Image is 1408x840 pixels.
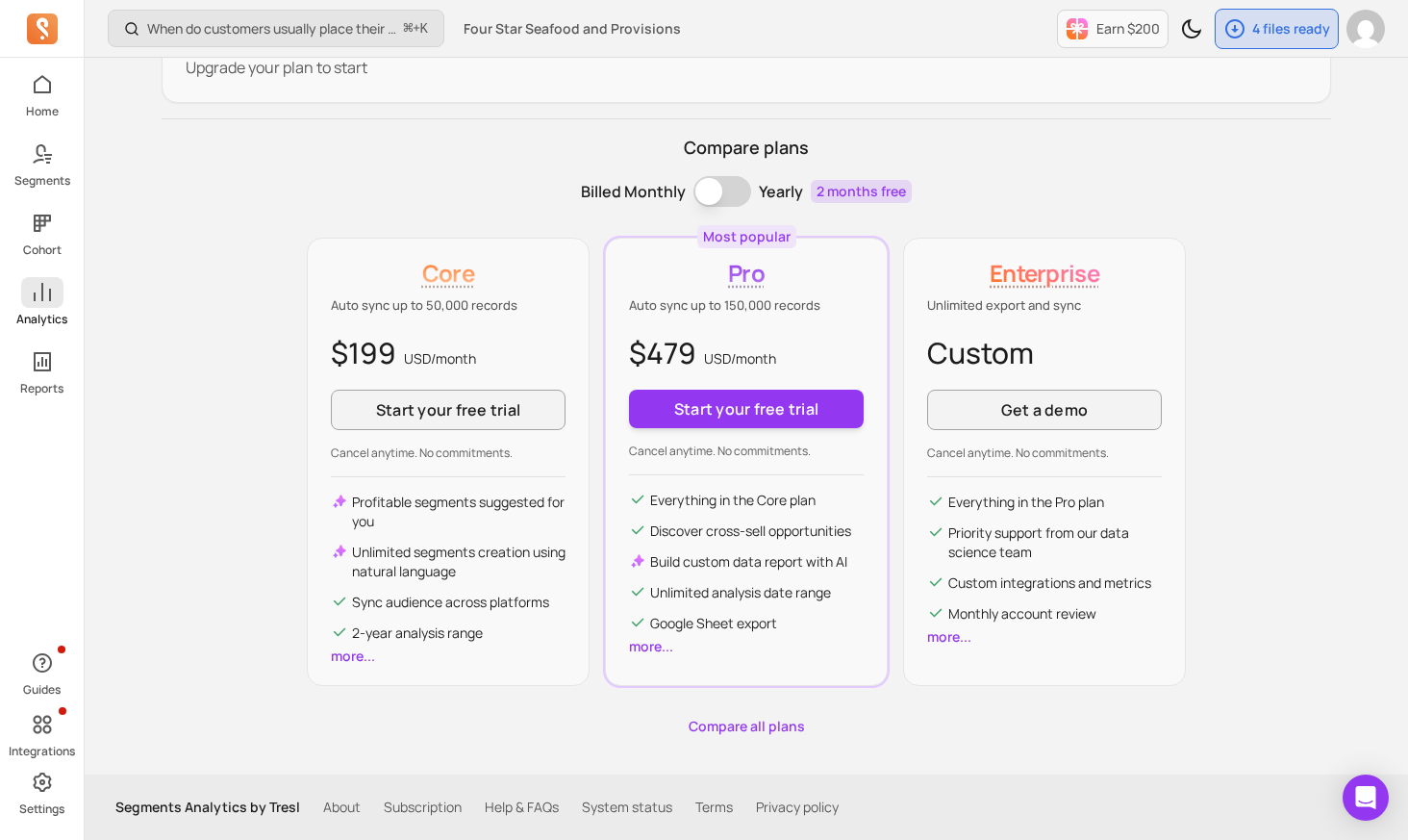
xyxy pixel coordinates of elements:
[759,180,803,203] p: Yearly
[756,798,839,817] a: Privacy policy
[9,744,75,759] p: Integrations
[1172,10,1211,48] button: Toggle dark mode
[404,349,476,368] span: USD/ month
[19,802,64,817] p: Settings
[108,10,444,47] button: When do customers usually place their second order?⌘+K
[323,798,361,817] a: About
[1343,775,1389,821] div: Open Intercom Messenger
[629,637,673,655] a: more...
[352,624,483,643] p: 2-year analysis range
[927,390,1162,430] a: Get a demo
[695,798,733,817] a: Terms
[629,390,864,428] button: Start your free trial
[927,331,1162,374] p: Custom
[352,493,566,531] p: Profitable segments suggested for you
[404,18,428,38] span: +
[629,258,864,289] p: Pro
[948,493,1104,512] p: Everything in the Pro plan
[485,798,559,817] a: Help & FAQs
[23,682,61,698] p: Guides
[331,296,566,316] p: Auto sync up to 50,000 records
[1346,10,1385,48] img: avatar
[704,349,776,368] span: USD/ month
[452,12,692,46] button: Four Star Seafood and Provisions
[629,331,864,374] p: $479
[927,445,1162,461] p: Cancel anytime. No commitments.
[21,644,63,701] button: Guides
[26,104,59,119] p: Home
[948,604,1096,624] p: Monthly account review
[352,593,549,612] p: Sync audience across platforms
[331,445,566,461] p: Cancel anytime. No commitments.
[16,312,67,327] p: Analytics
[650,552,847,572] p: Build custom data report with AI
[650,491,816,510] p: Everything in the Core plan
[927,258,1162,289] p: Enterprise
[331,258,566,289] p: Core
[1215,9,1339,49] button: 4 files ready
[162,717,1331,736] a: Compare all plans
[115,798,300,817] p: Segments Analytics by Tresl
[331,331,566,374] p: $199
[811,180,912,203] p: 2 months free
[162,135,1331,161] p: Compare plans
[403,17,414,41] kbd: ⌘
[948,523,1162,562] p: Priority support from our data science team
[331,390,566,430] button: Start your free trial
[23,242,62,258] p: Cohort
[384,798,462,817] a: Subscription
[650,583,831,602] p: Unlimited analysis date range
[703,227,791,246] p: Most popular
[331,647,375,665] a: more...
[581,180,686,203] p: Billed Monthly
[186,56,1307,79] p: Upgrade your plan to start
[650,522,851,541] p: Discover cross-sell opportunities
[20,381,63,396] p: Reports
[948,573,1151,593] p: Custom integrations and metrics
[582,798,672,817] a: System status
[650,614,777,633] p: Google Sheet export
[927,627,971,646] a: more...
[147,19,396,38] p: When do customers usually place their second order?
[927,296,1162,316] p: Unlimited export and sync
[1252,19,1330,38] p: 4 files ready
[629,444,864,459] p: Cancel anytime. No commitments.
[352,543,566,581] p: Unlimited segments creation using natural language
[14,173,70,189] p: Segments
[1057,10,1169,48] button: Earn $200
[464,19,681,38] span: Four Star Seafood and Provisions
[629,296,864,316] p: Auto sync up to 150,000 records
[1096,19,1160,38] p: Earn $200
[420,21,428,37] kbd: K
